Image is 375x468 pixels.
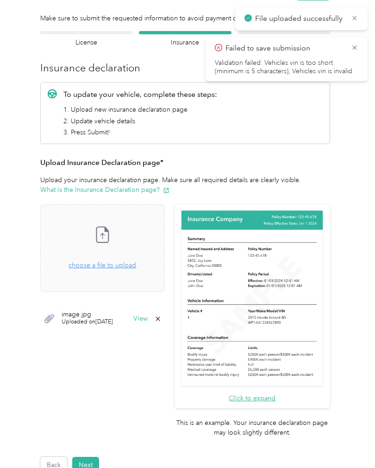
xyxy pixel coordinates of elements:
div: Make sure to submit the requested information to avoid payment delays [40,13,330,23]
span: choose a file to upload [41,205,164,291]
p: This is an example. Your insurance declaration page may look slightly different. [175,418,330,437]
span: image.jpg [62,311,113,318]
li: 3. Press Submit! [63,127,217,137]
li: Validation failed: Vehicles vin is too short (minimum is 5 characters), Vehicles vin is invalid [215,59,358,76]
button: View [133,316,148,322]
h3: Upload Insurance Declaration page* [40,157,330,169]
h3: Insurance declaration [40,60,330,76]
p: File uploaded successfully [255,13,344,25]
button: What is the Insurance Declaration page? [40,185,169,195]
li: 2. Update vehicle details [63,116,217,126]
li: 1. Upload new insurance declaration page [63,105,217,114]
h4: License [40,38,132,47]
p: Upload your insurance declaration page. Make sure all required details are clearly visible. [40,175,330,195]
span: choose a file to upload [69,261,136,269]
h4: Insurance [139,38,231,47]
iframe: Everlance-gr Chat Button Frame [323,416,375,468]
span: Uploaded on [DATE] [62,318,113,326]
p: Failed to save submission [225,43,344,54]
button: Click to expand [229,393,275,403]
p: To update your vehicle, complete these steps: [63,89,217,100]
img: Sample insurance declaration [179,209,325,388]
